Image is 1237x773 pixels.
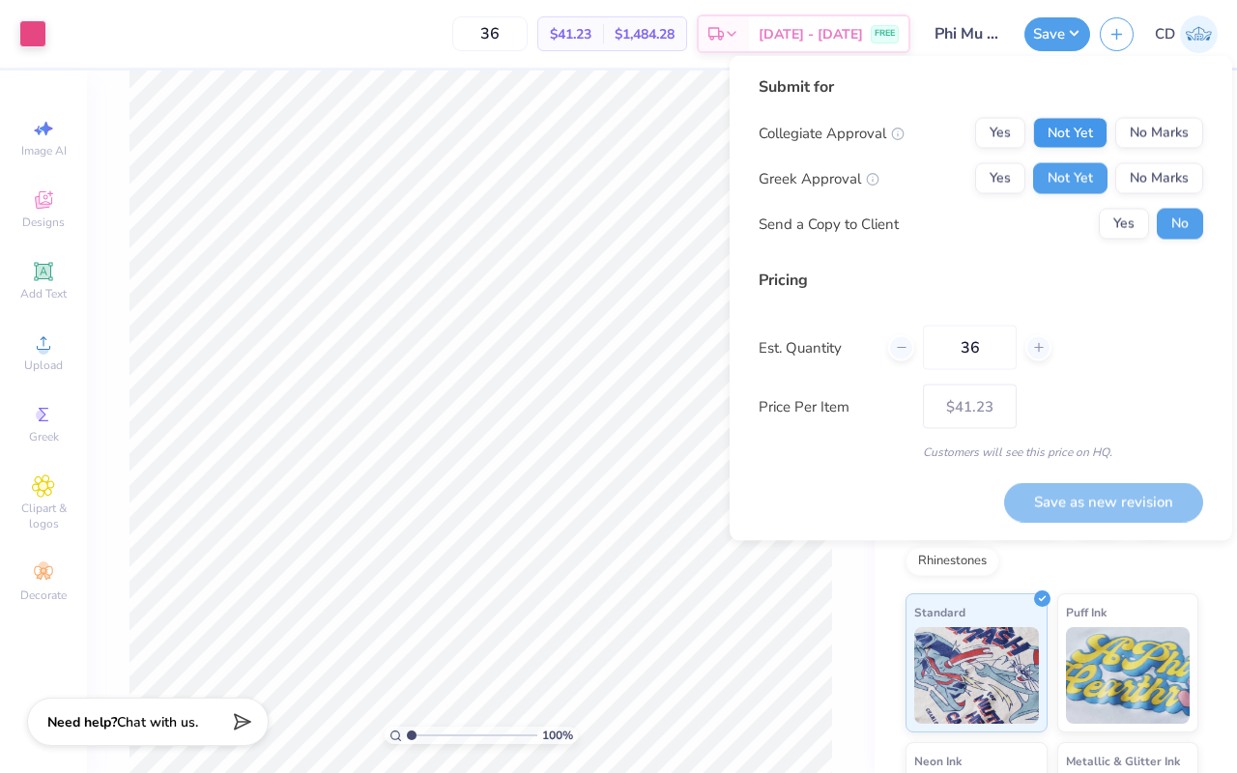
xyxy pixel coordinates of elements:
[975,163,1025,194] button: Yes
[759,167,879,189] div: Greek Approval
[20,286,67,301] span: Add Text
[759,75,1203,99] div: Submit for
[759,213,899,235] div: Send a Copy to Client
[914,751,962,771] span: Neon Ink
[914,602,965,622] span: Standard
[1115,118,1203,149] button: No Marks
[906,547,999,576] div: Rhinestones
[21,143,67,158] span: Image AI
[47,713,117,731] strong: Need help?
[1155,15,1218,53] a: CD
[759,269,1203,292] div: Pricing
[875,27,895,41] span: FREE
[542,727,573,744] span: 100 %
[24,358,63,373] span: Upload
[914,627,1039,724] img: Standard
[1180,15,1218,53] img: Colby Duncan
[975,118,1025,149] button: Yes
[759,444,1203,461] div: Customers will see this price on HQ.
[1066,627,1191,724] img: Puff Ink
[1066,751,1180,771] span: Metallic & Glitter Ink
[452,16,528,51] input: – –
[759,24,863,44] span: [DATE] - [DATE]
[29,429,59,444] span: Greek
[1099,209,1149,240] button: Yes
[920,14,1015,53] input: Untitled Design
[550,24,591,44] span: $41.23
[1033,163,1108,194] button: Not Yet
[759,395,908,417] label: Price Per Item
[923,326,1017,370] input: – –
[1024,17,1090,51] button: Save
[117,713,198,731] span: Chat with us.
[1033,118,1108,149] button: Not Yet
[1066,602,1107,622] span: Puff Ink
[22,215,65,230] span: Designs
[1115,163,1203,194] button: No Marks
[20,587,67,603] span: Decorate
[615,24,675,44] span: $1,484.28
[759,336,874,358] label: Est. Quantity
[1155,23,1175,45] span: CD
[10,501,77,531] span: Clipart & logos
[1157,209,1203,240] button: No
[759,122,905,144] div: Collegiate Approval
